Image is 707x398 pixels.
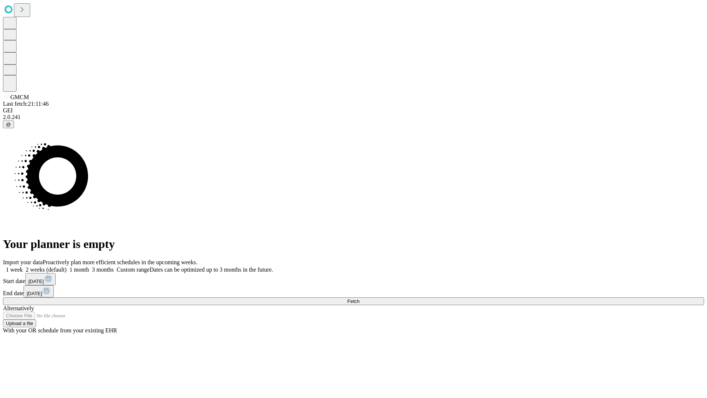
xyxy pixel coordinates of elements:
[3,121,14,128] button: @
[3,297,704,305] button: Fetch
[92,266,114,273] span: 3 months
[10,94,29,100] span: GMCM
[117,266,150,273] span: Custom range
[70,266,89,273] span: 1 month
[3,259,43,265] span: Import your data
[26,266,67,273] span: 2 weeks (default)
[25,273,56,285] button: [DATE]
[6,266,23,273] span: 1 week
[24,285,54,297] button: [DATE]
[347,298,359,304] span: Fetch
[150,266,273,273] span: Dates can be optimized up to 3 months in the future.
[3,237,704,251] h1: Your planner is empty
[3,305,34,311] span: Alternatively
[27,291,42,296] span: [DATE]
[3,114,704,121] div: 2.0.241
[43,259,197,265] span: Proactively plan more efficient schedules in the upcoming weeks.
[3,285,704,297] div: End date
[6,122,11,127] span: @
[3,320,36,327] button: Upload a file
[3,101,49,107] span: Last fetch: 21:11:46
[3,327,117,334] span: With your OR schedule from your existing EHR
[28,279,44,284] span: [DATE]
[3,273,704,285] div: Start date
[3,107,704,114] div: GEI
